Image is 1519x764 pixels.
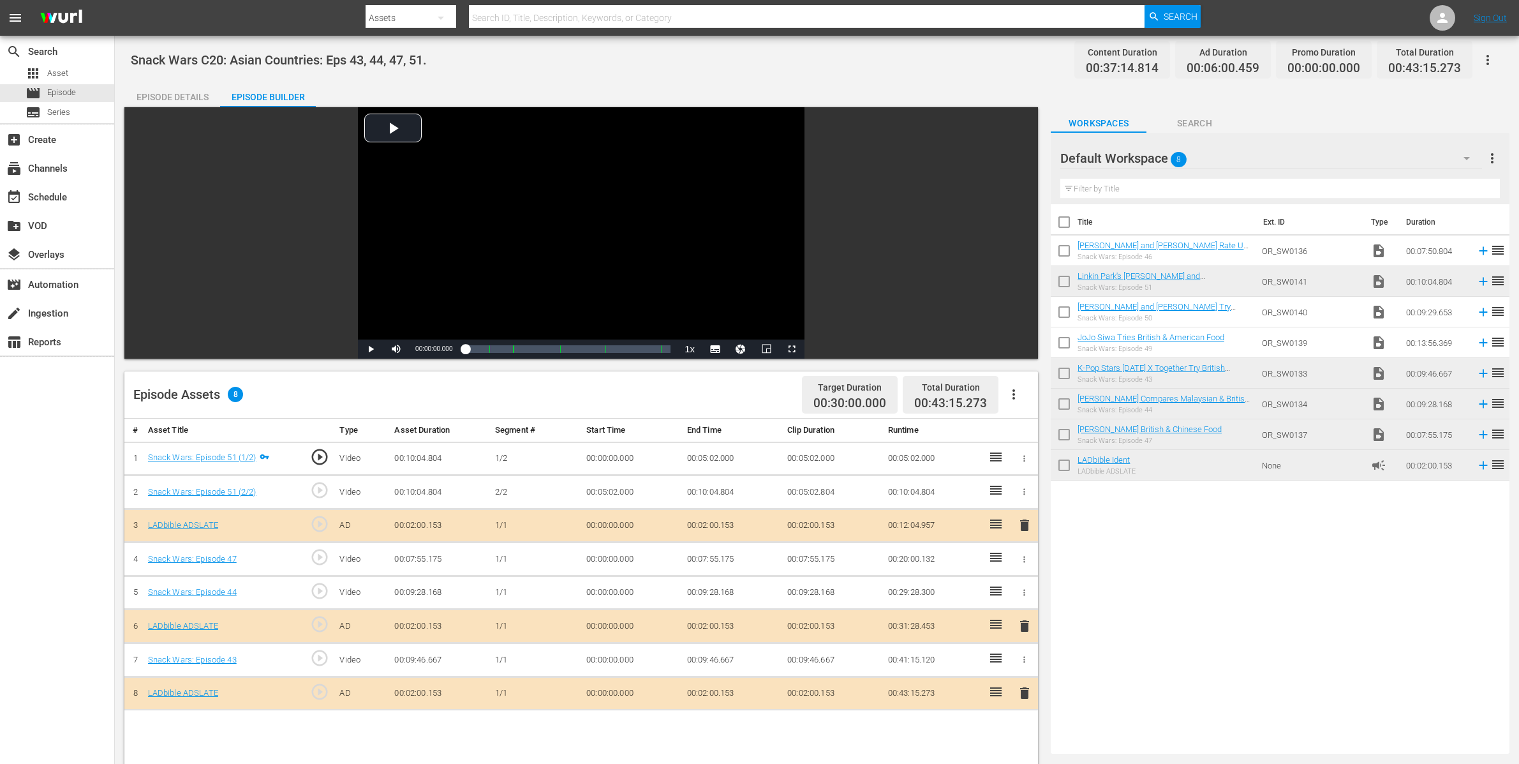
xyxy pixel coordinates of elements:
span: play_circle_outline [310,682,329,701]
button: Fullscreen [779,340,804,359]
div: Snack Wars: Episode 47 [1078,437,1222,445]
td: 1 [124,442,143,476]
td: 00:10:04.804 [389,476,490,509]
span: Snack Wars C20: Asian Countries: Eps 43, 44, 47, 51. [131,52,427,68]
span: Ad [1371,458,1386,473]
td: 00:09:46.667 [389,643,490,677]
td: 00:41:15.120 [883,643,984,677]
a: K-Pop Stars [DATE] X Together Try British Snacks For The First Time [1078,363,1230,382]
div: Total Duration [1388,43,1461,61]
button: Playback Rate [677,340,702,359]
a: LADbible Ident [1078,455,1130,465]
td: 00:02:00.153 [389,610,490,643]
td: Video [334,576,389,610]
td: Video [334,442,389,476]
button: Picture-in-Picture [753,340,779,359]
th: Segment # [490,419,581,442]
span: Search [1164,5,1197,28]
td: 00:09:28.168 [1401,389,1471,419]
td: 00:02:00.153 [782,610,883,643]
td: AD [334,610,389,643]
td: 1/1 [490,509,581,543]
div: Ad Duration [1187,43,1259,61]
td: 00:09:28.168 [682,576,783,610]
div: Promo Duration [1287,43,1360,61]
td: 00:09:28.168 [782,576,883,610]
a: Snack Wars: Episode 51 (1/2) [148,453,256,462]
img: ans4CAIJ8jUAAAAAAAAAAAAAAAAAAAAAAAAgQb4GAAAAAAAAAAAAAAAAAAAAAAAAJMjXAAAAAAAAAAAAAAAAAAAAAAAAgAT5G... [31,3,92,33]
span: Video [1371,243,1386,258]
td: 00:07:55.175 [389,543,490,576]
th: Asset Title [143,419,299,442]
button: Jump To Time [728,340,753,359]
span: reorder [1490,365,1506,380]
a: [PERSON_NAME] Compares Malaysian & British Food [1078,394,1250,413]
td: 00:02:00.153 [782,677,883,710]
button: Episode Details [124,82,220,107]
span: reorder [1490,426,1506,442]
td: 1/1 [490,643,581,677]
svg: Add to Episode [1476,305,1490,319]
td: 00:00:00.000 [581,610,682,643]
svg: Add to Episode [1476,397,1490,411]
th: Ext. ID [1256,204,1363,240]
button: Episode Builder [220,82,316,107]
td: 00:43:15.273 [883,677,984,710]
span: 00:00:00.000 [415,345,452,352]
span: Overlays [6,247,22,262]
span: reorder [1490,396,1506,411]
button: Subtitles [702,340,728,359]
td: 00:09:29.653 [1401,297,1471,327]
a: Snack Wars: Episode 47 [148,554,237,564]
td: 00:12:04.957 [883,509,984,543]
span: reorder [1490,334,1506,350]
span: delete [1017,685,1032,701]
span: Workspaces [1051,116,1146,131]
a: Snack Wars: Episode 44 [148,587,237,597]
svg: Add to Episode [1476,244,1490,258]
span: 00:00:00.000 [1287,61,1360,76]
div: Episode Builder [220,82,316,112]
td: 00:02:00.153 [1401,450,1471,481]
td: OR_SW0137 [1257,419,1366,450]
button: more_vert [1485,143,1500,174]
th: # [124,419,143,442]
span: reorder [1490,457,1506,472]
td: 00:00:00.000 [581,677,682,710]
svg: Add to Episode [1476,274,1490,288]
td: 00:00:00.000 [581,643,682,677]
div: Episode Details [124,82,220,112]
div: Video Player [358,107,804,359]
th: Type [1363,204,1398,240]
td: 00:02:00.153 [389,509,490,543]
div: Target Duration [813,378,886,396]
a: Sign Out [1474,13,1507,23]
div: Snack Wars: Episode 46 [1078,253,1252,261]
div: Default Workspace [1060,140,1482,176]
td: 8 [124,677,143,710]
th: Start Time [581,419,682,442]
button: Search [1145,5,1201,28]
span: 00:30:00.000 [813,396,886,411]
td: 00:29:28.300 [883,576,984,610]
a: Linkin Park's [PERSON_NAME] and [PERSON_NAME] Try Japanese & American Food [1078,271,1234,300]
a: [PERSON_NAME] and [PERSON_NAME] Rate UK & USA Snacks [1078,241,1249,260]
span: more_vert [1485,151,1500,166]
td: 2 [124,476,143,509]
span: Ingestion [6,306,22,321]
td: 00:10:04.804 [682,476,783,509]
th: Runtime [883,419,984,442]
td: 00:05:02.804 [782,476,883,509]
td: 3 [124,509,143,543]
span: create_new_folder [6,218,22,234]
td: 00:05:02.000 [883,442,984,476]
th: Duration [1398,204,1475,240]
span: delete [1017,618,1032,634]
span: menu [8,10,23,26]
td: 00:10:04.804 [389,442,490,476]
th: Type [334,419,389,442]
td: 00:02:00.153 [682,610,783,643]
a: LADbible ADSLATE [148,520,218,530]
button: Mute [383,340,409,359]
div: Snack Wars: Episode 51 [1078,283,1252,292]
